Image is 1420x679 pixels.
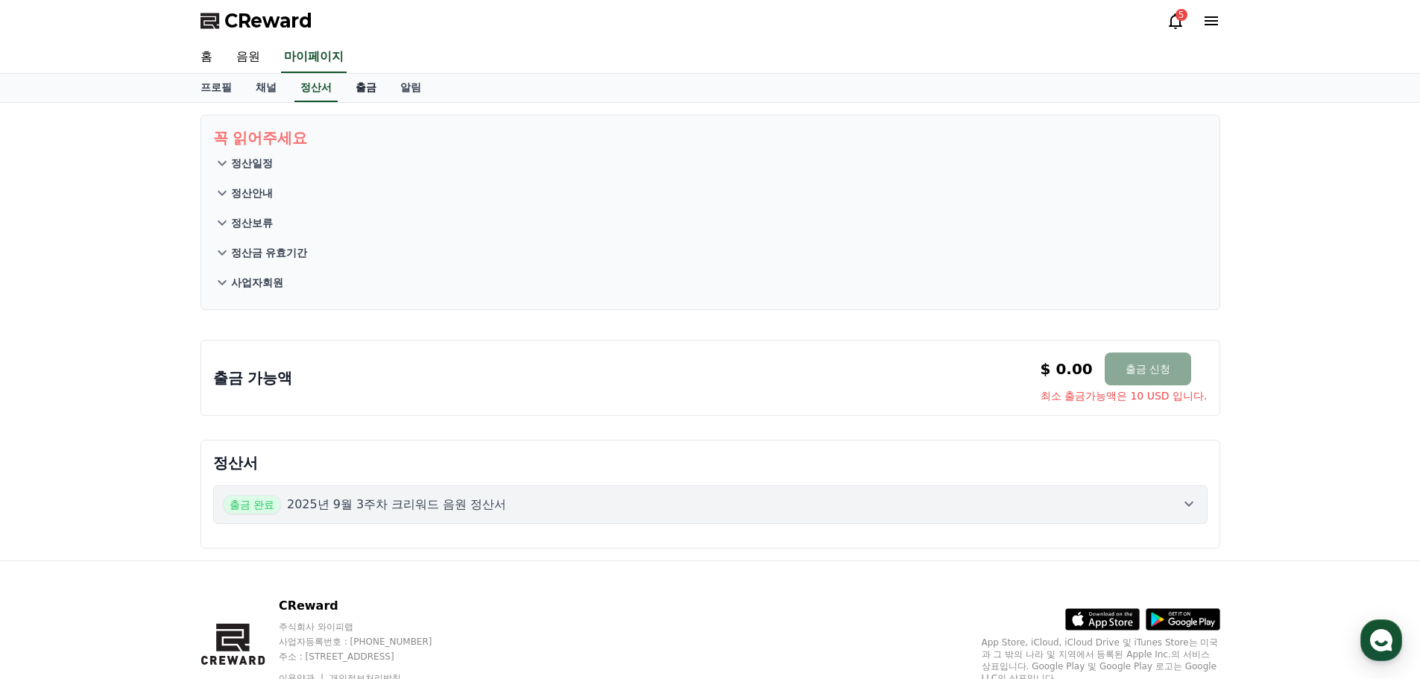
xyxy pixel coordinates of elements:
[294,74,338,102] a: 정산서
[192,473,286,510] a: 설정
[279,636,461,648] p: 사업자등록번호 : [PHONE_NUMBER]
[231,245,308,260] p: 정산금 유효기간
[1176,9,1187,21] div: 5
[244,74,288,102] a: 채널
[47,495,56,507] span: 홈
[213,178,1208,208] button: 정산안내
[213,148,1208,178] button: 정산일정
[230,495,248,507] span: 설정
[1167,12,1184,30] a: 5
[344,74,388,102] a: 출금
[213,238,1208,268] button: 정산금 유효기간
[213,367,293,388] p: 출금 가능액
[213,127,1208,148] p: 꼭 읽어주세요
[287,496,507,514] p: 2025년 9월 3주차 크리워드 음원 정산서
[98,473,192,510] a: 대화
[189,42,224,73] a: 홈
[213,208,1208,238] button: 정산보류
[279,621,461,633] p: 주식회사 와이피랩
[213,485,1208,524] button: 출금 완료 2025년 9월 3주차 크리워드 음원 정산서
[223,495,281,514] span: 출금 완료
[224,9,312,33] span: CReward
[1105,353,1191,385] button: 출금 신청
[1041,388,1208,403] span: 최소 출금가능액은 10 USD 입니다.
[281,42,347,73] a: 마이페이지
[231,186,273,200] p: 정산안내
[279,651,461,663] p: 주소 : [STREET_ADDRESS]
[224,42,272,73] a: 음원
[231,156,273,171] p: 정산일정
[213,452,1208,473] p: 정산서
[189,74,244,102] a: 프로필
[4,473,98,510] a: 홈
[201,9,312,33] a: CReward
[213,268,1208,297] button: 사업자회원
[1041,359,1093,379] p: $ 0.00
[279,597,461,615] p: CReward
[231,215,273,230] p: 정산보류
[388,74,433,102] a: 알림
[136,496,154,508] span: 대화
[231,275,283,290] p: 사업자회원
